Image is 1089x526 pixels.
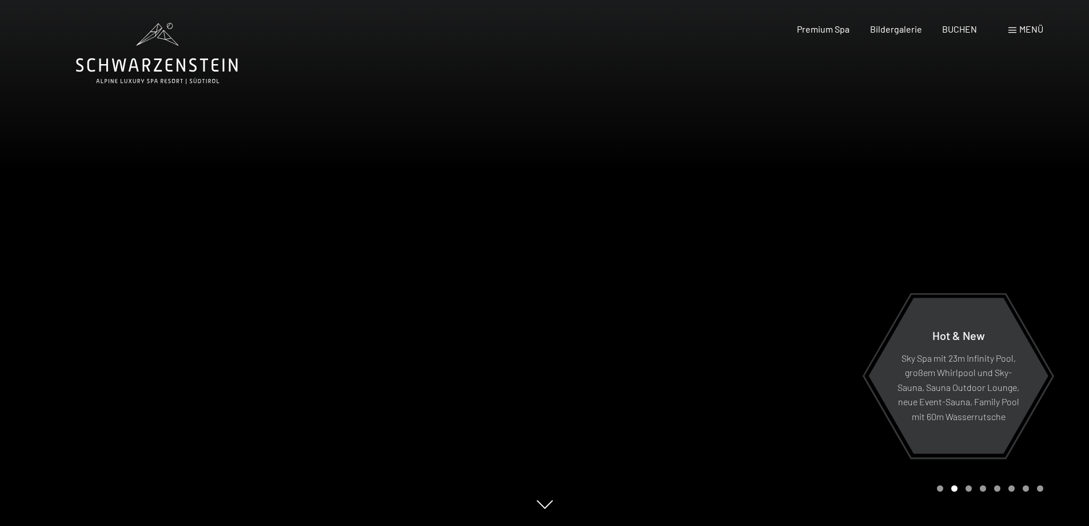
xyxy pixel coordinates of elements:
span: Hot & New [932,328,985,342]
div: Carousel Page 6 [1008,485,1015,492]
span: Menü [1019,23,1043,34]
div: Carousel Pagination [933,485,1043,492]
div: Carousel Page 4 [980,485,986,492]
a: BUCHEN [942,23,977,34]
div: Carousel Page 1 [937,485,943,492]
div: Carousel Page 8 [1037,485,1043,492]
p: Sky Spa mit 23m Infinity Pool, großem Whirlpool und Sky-Sauna, Sauna Outdoor Lounge, neue Event-S... [896,350,1020,424]
a: Premium Spa [797,23,849,34]
div: Carousel Page 7 [1023,485,1029,492]
div: Carousel Page 5 [994,485,1000,492]
div: Carousel Page 2 (Current Slide) [951,485,958,492]
a: Bildergalerie [870,23,922,34]
div: Carousel Page 3 [966,485,972,492]
a: Hot & New Sky Spa mit 23m Infinity Pool, großem Whirlpool und Sky-Sauna, Sauna Outdoor Lounge, ne... [868,297,1049,454]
